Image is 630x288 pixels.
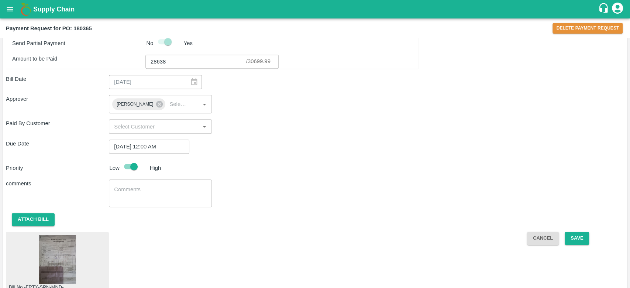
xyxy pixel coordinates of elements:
[12,39,144,47] p: Send Partial Payment
[1,1,18,18] button: open drawer
[200,99,209,109] button: Open
[110,164,120,172] p: Low
[552,23,623,34] button: Delete Payment Request
[111,121,197,131] input: Select Customer
[565,232,589,245] button: Save
[200,122,209,131] button: Open
[6,25,92,31] b: Payment Request for PO: 180365
[184,39,193,47] p: Yes
[6,140,109,148] p: Due Date
[6,75,109,83] p: Bill Date
[6,119,109,127] p: Paid By Customer
[112,100,158,108] span: [PERSON_NAME]
[166,99,188,109] input: Select approver
[33,6,75,13] b: Supply Chain
[12,213,55,226] button: Attach bill
[109,140,184,154] input: Choose date, selected date is Oct 11, 2025
[6,95,109,103] p: Approver
[39,235,76,284] img: https://app.vegrow.in/rails/active_storage/blobs/redirect/eyJfcmFpbHMiOnsiZGF0YSI6MzIyMzk2OSwicHV...
[12,55,145,63] p: Amount to be Paid
[145,55,246,69] input: Partial Amount
[6,164,107,172] p: Priority
[527,232,559,245] button: Cancel
[6,179,109,188] p: comments
[147,39,154,47] p: No
[150,164,161,172] p: High
[611,1,624,17] div: account of current user
[109,75,184,89] input: Bill Date
[33,4,598,14] a: Supply Chain
[112,98,165,110] div: [PERSON_NAME]
[598,3,611,16] div: customer-support
[18,2,33,17] img: logo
